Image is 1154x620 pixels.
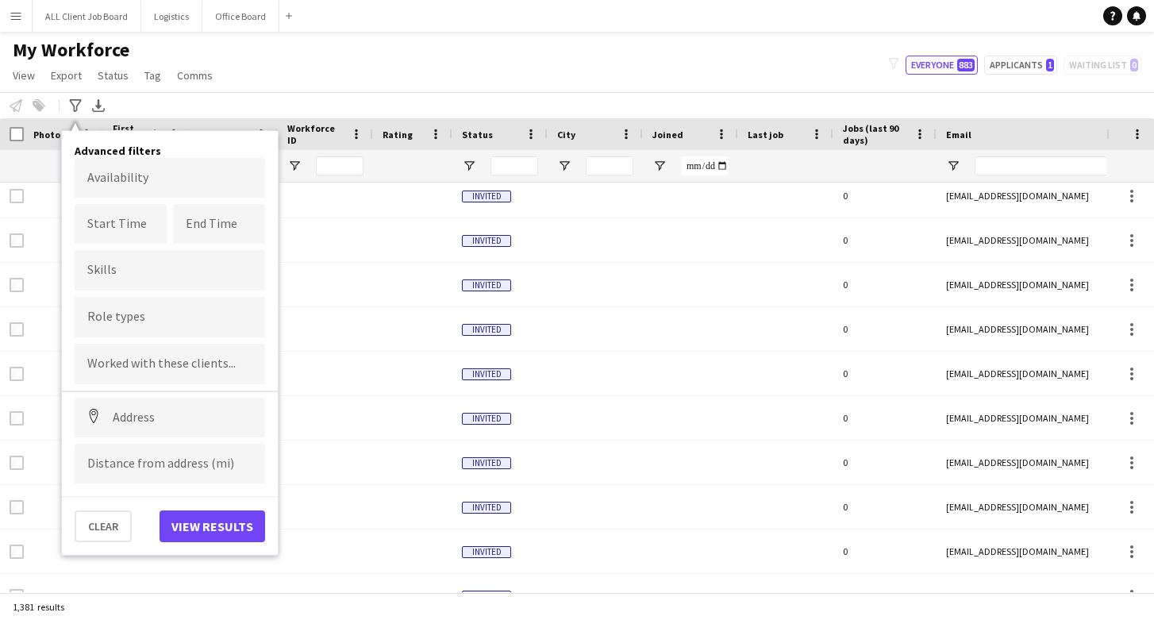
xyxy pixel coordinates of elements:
[144,68,161,83] span: Tag
[490,156,538,175] input: Status Filter Input
[681,156,729,175] input: Joined Filter Input
[833,352,937,395] div: 0
[10,367,24,381] input: Row Selection is disabled for this row (unchecked)
[833,263,937,306] div: 0
[87,263,252,277] input: Type to search skills...
[13,38,129,62] span: My Workforce
[98,68,129,83] span: Status
[10,233,24,248] input: Row Selection is disabled for this row (unchecked)
[10,545,24,559] input: Row Selection is disabled for this row (unchecked)
[652,129,683,141] span: Joined
[462,191,511,202] span: Invited
[44,65,88,86] a: Export
[177,68,213,83] span: Comms
[462,502,511,514] span: Invited
[6,65,41,86] a: View
[462,235,511,247] span: Invited
[75,510,132,542] button: Clear
[462,279,511,291] span: Invited
[171,65,219,86] a: Comms
[287,159,302,173] button: Open Filter Menu
[586,156,633,175] input: City Filter Input
[89,96,108,115] app-action-btn: Export XLSX
[91,65,135,86] a: Status
[462,129,493,141] span: Status
[33,129,60,141] span: Photo
[946,159,960,173] button: Open Filter Menu
[10,500,24,514] input: Row Selection is disabled for this row (unchecked)
[87,357,252,372] input: Type to search clients...
[75,144,265,158] h4: Advanced filters
[10,589,24,603] input: Row Selection is disabled for this row (unchecked)
[462,546,511,558] span: Invited
[557,159,571,173] button: Open Filter Menu
[10,411,24,426] input: Row Selection is disabled for this row (unchecked)
[202,1,279,32] button: Office Board
[10,189,24,203] input: Row Selection is disabled for this row (unchecked)
[462,413,511,425] span: Invited
[383,129,413,141] span: Rating
[652,159,667,173] button: Open Filter Menu
[748,129,783,141] span: Last job
[462,159,476,173] button: Open Filter Menu
[10,278,24,292] input: Row Selection is disabled for this row (unchecked)
[833,441,937,484] div: 0
[833,174,937,218] div: 0
[87,310,252,325] input: Type to search role types...
[843,122,908,146] span: Jobs (last 90 days)
[287,122,344,146] span: Workforce ID
[138,65,167,86] a: Tag
[51,68,82,83] span: Export
[113,122,143,146] span: First Name
[462,368,511,380] span: Invited
[141,1,202,32] button: Logistics
[66,96,85,115] app-action-btn: Advanced filters
[833,396,937,440] div: 0
[906,56,978,75] button: Everyone883
[10,322,24,337] input: Row Selection is disabled for this row (unchecked)
[833,485,937,529] div: 0
[462,324,511,336] span: Invited
[1046,59,1054,71] span: 1
[462,457,511,469] span: Invited
[833,574,937,618] div: 0
[833,307,937,351] div: 0
[946,129,971,141] span: Email
[833,530,937,573] div: 0
[33,1,141,32] button: ALL Client Job Board
[316,156,364,175] input: Workforce ID Filter Input
[13,68,35,83] span: View
[462,591,511,603] span: Invited
[833,218,937,262] div: 0
[200,129,247,141] span: Last Name
[957,59,975,71] span: 883
[557,129,575,141] span: City
[10,456,24,470] input: Row Selection is disabled for this row (unchecked)
[984,56,1057,75] button: Applicants1
[160,510,265,542] button: View results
